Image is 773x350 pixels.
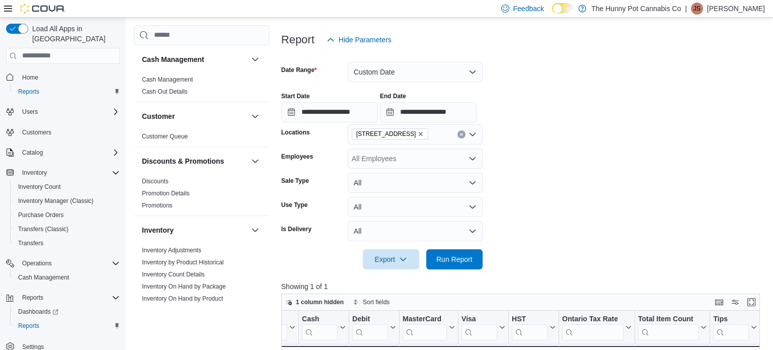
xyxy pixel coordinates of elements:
[403,314,447,340] div: MasterCard
[249,155,261,167] button: Discounts & Promotions
[142,88,188,96] span: Cash Out Details
[142,283,226,291] span: Inventory On Hand by Package
[18,257,56,269] button: Operations
[249,110,261,122] button: Customer
[18,71,120,84] span: Home
[14,320,120,332] span: Reports
[10,270,124,285] button: Cash Management
[436,254,473,264] span: Run Report
[22,149,43,157] span: Catalog
[2,291,124,305] button: Reports
[349,296,394,308] button: Sort fields
[142,225,174,235] h3: Inventory
[713,314,749,324] div: Tips
[10,85,124,99] button: Reports
[18,167,51,179] button: Inventory
[302,314,346,340] button: Cash
[713,314,749,340] div: Tips
[469,130,477,138] button: Open list of options
[10,236,124,250] button: Transfers
[18,147,47,159] button: Catalog
[22,108,38,116] span: Users
[134,175,269,216] div: Discounts & Promotions
[18,292,120,304] span: Reports
[142,295,223,303] span: Inventory On Hand by Product
[281,102,378,122] input: Press the down key to open a popover containing a calendar.
[352,314,388,324] div: Debit
[142,201,173,209] span: Promotions
[281,128,310,136] label: Locations
[296,298,344,306] span: 1 column hidden
[142,111,175,121] h3: Customer
[142,54,204,64] h3: Cash Management
[282,296,348,308] button: 1 column hidden
[18,211,64,219] span: Purchase Orders
[14,195,98,207] a: Inventory Manager (Classic)
[213,314,287,340] div: Transaction Average
[281,92,310,100] label: Start Date
[356,129,416,139] span: [STREET_ADDRESS]
[18,72,42,84] a: Home
[691,3,703,15] div: Jessica Steinmetz
[18,257,120,269] span: Operations
[142,156,247,166] button: Discounts & Promotions
[142,247,201,254] a: Inventory Adjustments
[380,102,477,122] input: Press the down key to open a popover containing a calendar.
[339,35,392,45] span: Hide Parameters
[142,202,173,209] a: Promotions
[142,295,223,302] a: Inventory On Hand by Product
[22,74,38,82] span: Home
[2,146,124,160] button: Catalog
[513,4,544,14] span: Feedback
[713,296,725,308] button: Keyboard shortcuts
[142,177,169,185] span: Discounts
[2,256,124,270] button: Operations
[562,314,624,324] div: Ontario Tax Rate
[142,88,188,95] a: Cash Out Details
[302,314,338,340] div: Cash
[18,88,39,96] span: Reports
[142,270,205,278] span: Inventory Count Details
[461,314,497,324] div: Visa
[14,306,120,318] span: Dashboards
[142,258,224,266] span: Inventory by Product Historical
[14,271,120,284] span: Cash Management
[348,173,483,193] button: All
[281,201,307,209] label: Use Type
[18,292,47,304] button: Reports
[142,225,247,235] button: Inventory
[281,177,309,185] label: Sale Type
[14,195,120,207] span: Inventory Manager (Classic)
[142,259,224,266] a: Inventory by Product Historical
[461,314,505,340] button: Visa
[281,34,315,46] h3: Report
[352,314,396,340] button: Debit
[134,130,269,147] div: Customer
[469,155,477,163] button: Open list of options
[363,298,390,306] span: Sort fields
[18,147,120,159] span: Catalog
[18,308,58,316] span: Dashboards
[142,246,201,254] span: Inventory Adjustments
[14,209,68,221] a: Purchase Orders
[562,314,624,340] div: Ontario Tax Rate
[18,126,120,138] span: Customers
[18,126,55,138] a: Customers
[142,189,190,197] span: Promotion Details
[10,180,124,194] button: Inventory Count
[22,259,52,267] span: Operations
[10,208,124,222] button: Purchase Orders
[18,183,61,191] span: Inventory Count
[2,166,124,180] button: Inventory
[14,237,47,249] a: Transfers
[713,314,757,340] button: Tips
[14,181,120,193] span: Inventory Count
[14,86,43,98] a: Reports
[512,314,548,340] div: HST
[14,223,72,235] a: Transfers (Classic)
[142,76,193,84] span: Cash Management
[380,92,406,100] label: End Date
[10,305,124,319] a: Dashboards
[142,156,224,166] h3: Discounts & Promotions
[18,167,120,179] span: Inventory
